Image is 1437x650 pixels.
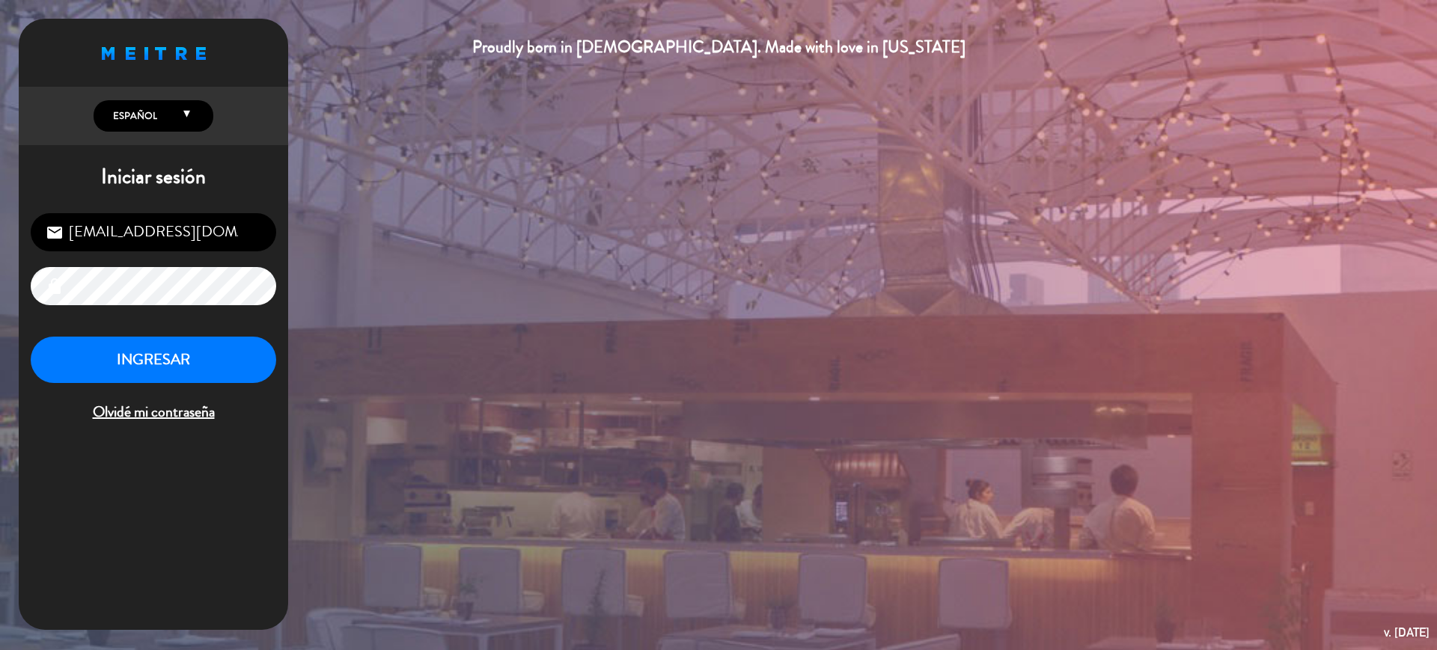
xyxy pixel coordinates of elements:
[109,108,157,123] span: Español
[31,213,276,251] input: Correo Electrónico
[1384,622,1430,643] div: v. [DATE]
[31,400,276,425] span: Olvidé mi contraseña
[19,165,288,190] h1: Iniciar sesión
[46,224,64,242] i: email
[46,278,64,295] i: lock
[31,337,276,384] button: INGRESAR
